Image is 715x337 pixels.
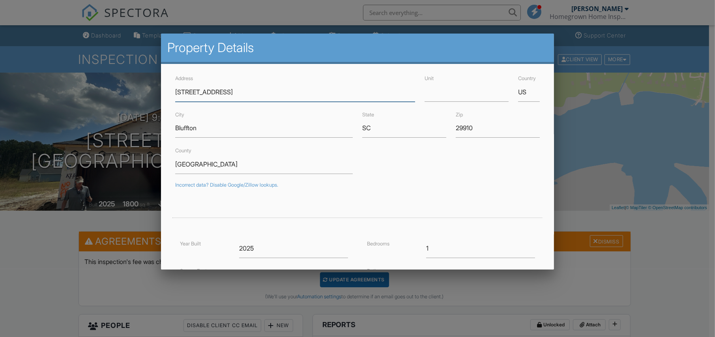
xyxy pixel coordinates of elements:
[175,112,184,118] label: City
[180,241,201,247] label: Year Built
[367,241,389,247] label: Bedrooms
[518,75,536,81] label: Country
[456,112,463,118] label: Zip
[367,268,391,274] label: Bathrooms
[175,75,193,81] label: Address
[175,148,191,154] label: County
[362,112,374,118] label: State
[175,182,540,188] div: Incorrect data? Disable Google/Zillow lookups.
[180,268,207,274] label: Square Feet
[167,40,548,56] h2: Property Details
[425,75,434,81] label: Unit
